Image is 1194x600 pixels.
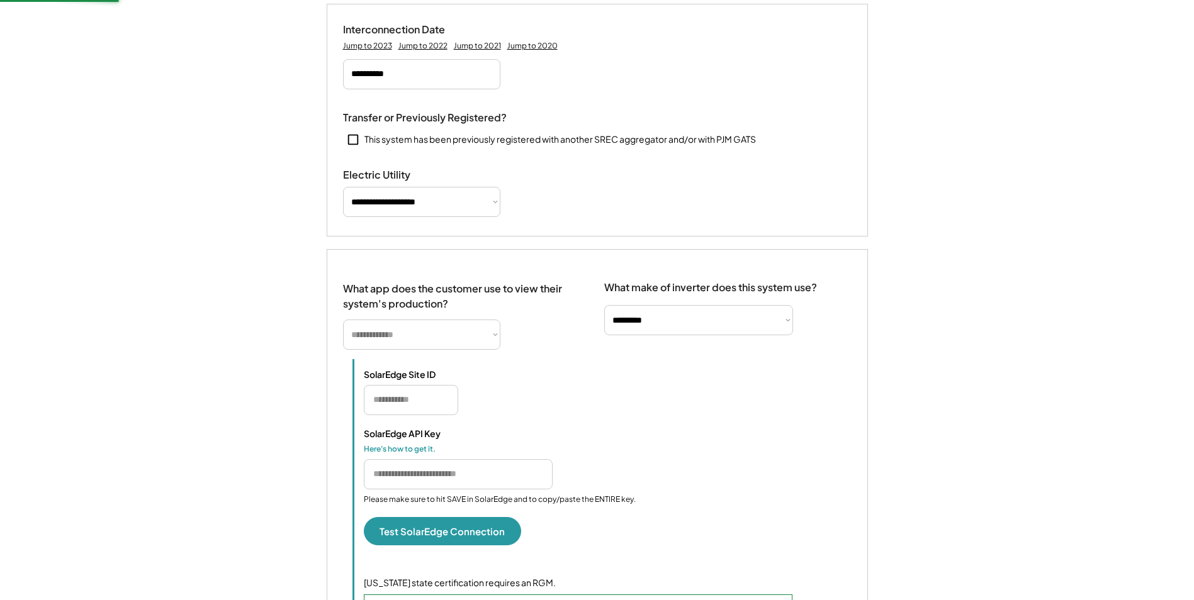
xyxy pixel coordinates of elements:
[507,41,558,51] div: Jump to 2020
[364,444,490,454] div: Here's how to get it.
[364,428,490,439] div: SolarEdge API Key
[604,269,817,297] div: What make of inverter does this system use?
[343,41,392,51] div: Jump to 2023
[364,517,521,545] button: Test SolarEdge Connection
[364,133,756,146] div: This system has been previously registered with another SREC aggregator and/or with PJM GATS
[343,23,469,36] div: Interconnection Date
[398,41,448,51] div: Jump to 2022
[454,41,501,51] div: Jump to 2021
[343,169,469,182] div: Electric Utility
[364,494,636,505] div: Please make sure to hit SAVE in SolarEdge and to copy/paste the ENTIRE key.
[364,577,852,589] div: [US_STATE] state certification requires an RGM.
[364,369,490,380] div: SolarEdge Site ID
[343,269,579,311] div: What app does the customer use to view their system's production?
[343,111,507,125] div: Transfer or Previously Registered?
